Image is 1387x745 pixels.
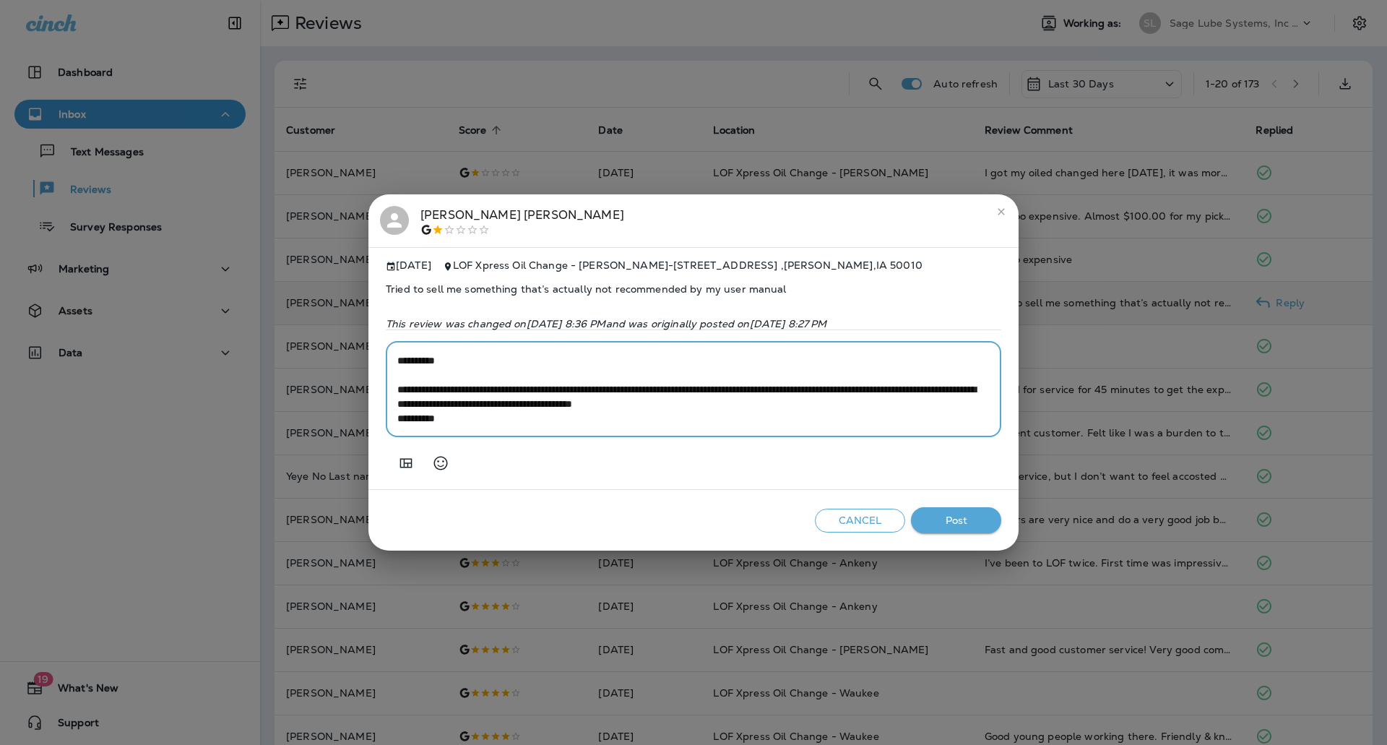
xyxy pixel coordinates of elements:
[990,200,1013,223] button: close
[420,206,624,236] div: [PERSON_NAME] [PERSON_NAME]
[911,507,1001,534] button: Post
[386,272,1001,306] span: Tried to sell me something that’s actually not recommended by my user manual
[815,509,905,533] button: Cancel
[453,259,922,272] span: LOF Xpress Oil Change - [PERSON_NAME] - [STREET_ADDRESS] , [PERSON_NAME] , IA 50010
[392,449,420,478] button: Add in a premade template
[606,317,827,330] span: and was originally posted on [DATE] 8:27 PM
[386,259,431,272] span: [DATE]
[386,318,1001,330] p: This review was changed on [DATE] 8:36 PM
[426,449,455,478] button: Select an emoji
